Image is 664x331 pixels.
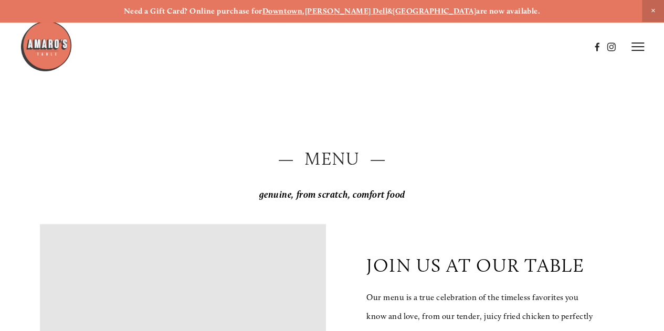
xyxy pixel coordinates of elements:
a: [PERSON_NAME] Dell [305,6,387,16]
strong: & [387,6,393,16]
strong: are now available. [476,6,540,16]
a: [GEOGRAPHIC_DATA] [393,6,476,16]
em: genuine, from scratch, comfort food [259,189,405,200]
h2: — Menu — [40,146,624,171]
strong: , [302,6,304,16]
img: Amaro's Table [20,20,72,72]
strong: Need a Gift Card? Online purchase for [124,6,262,16]
p: join us at our table [366,254,584,276]
a: Downtown [262,6,303,16]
